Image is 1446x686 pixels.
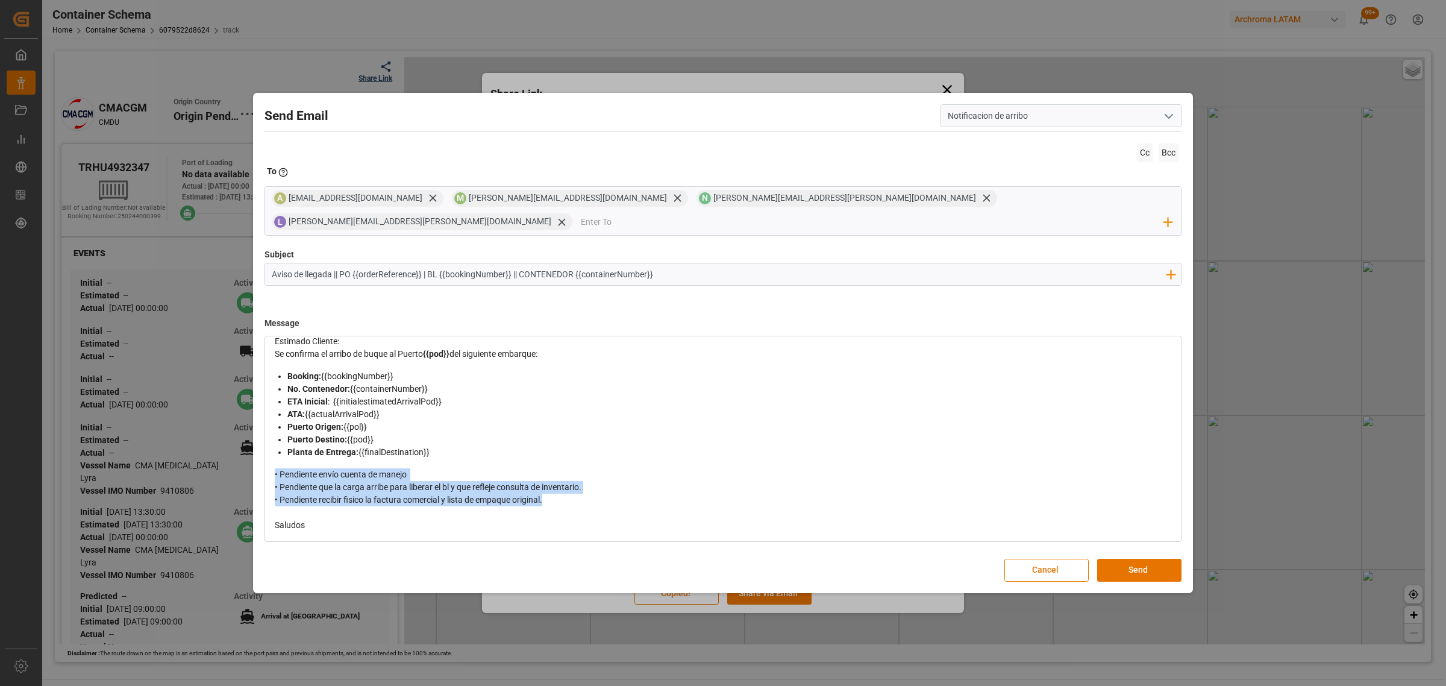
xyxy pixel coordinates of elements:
span: : {{initialestimatedArrivalPod}} [328,397,442,406]
h2: To [267,165,277,178]
span: L [278,217,283,227]
span: Booking: [287,371,321,381]
div: rdw-editor [275,335,1172,532]
h2: Send Email [264,107,328,126]
span: Cc [1137,143,1153,162]
span: [PERSON_NAME][EMAIL_ADDRESS][PERSON_NAME][DOMAIN_NAME] [713,193,976,203]
span: Planta de Entrega: [287,447,358,457]
span: {{actualArrivalPod}} [305,409,380,419]
span: Puerto Destino: [287,435,347,444]
span: M [457,193,464,203]
input: Select Template [941,104,1182,127]
span: No. Contenedor: [287,384,350,394]
span: [PERSON_NAME][EMAIL_ADDRESS][PERSON_NAME][DOMAIN_NAME] [289,216,551,226]
span: del siguiente embarque: [449,349,537,359]
span: {{pod}} [347,435,374,444]
span: {{pod}} [423,349,449,359]
span: N [702,193,708,203]
span: ETA Inicial [287,397,328,406]
input: Enter To [581,213,1165,231]
span: {{finalDestination}} [358,447,430,457]
div: rdw-wrapper [266,300,1180,540]
button: Send [1097,559,1182,582]
button: Cancel [1004,559,1089,582]
span: [EMAIL_ADDRESS][DOMAIN_NAME] [289,193,422,203]
span: Saludos [275,520,305,530]
span: {{pol}} [343,422,367,432]
span: {{containerNumber}} [350,384,428,394]
span: ATA: [287,409,305,419]
span: A [277,193,283,203]
span: Puerto Origen: [287,422,343,432]
label: Message [264,313,299,334]
span: • Pendiente envío cuenta de manejo • Pendiente que la carga arribe para liberar el bl y que refle... [275,470,581,505]
input: Enter Subject here [265,263,1172,285]
span: Bcc [1159,143,1178,162]
span: {{bookingNumber}} [321,371,393,381]
button: open menu [1159,107,1177,125]
span: Estimado Cliente: [275,336,339,346]
span: [PERSON_NAME][EMAIL_ADDRESS][DOMAIN_NAME] [469,193,667,203]
label: Subject [264,248,294,261]
span: Se confirma el arribo de buque al Puerto [275,349,423,359]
